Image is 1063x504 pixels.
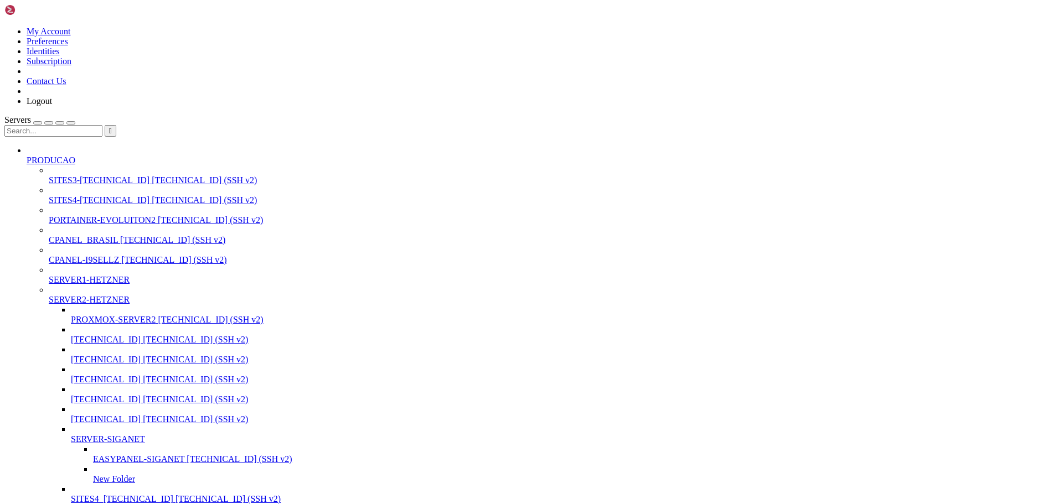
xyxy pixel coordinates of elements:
[4,115,75,124] a: Servers
[93,474,1059,484] a: New Folder
[152,175,257,185] span: [TECHNICAL_ID] (SSH v2)
[27,155,1059,165] a: PRODUCAO
[71,414,1059,424] a: [TECHNICAL_ID] [TECHNICAL_ID] (SSH v2)
[93,454,184,464] span: EASYPANEL-SIGANET
[71,494,173,503] span: SITES4_[TECHNICAL_ID]
[143,375,248,384] span: [TECHNICAL_ID] (SSH v2)
[71,315,1059,325] a: PROXMOX-SERVER2 [TECHNICAL_ID] (SSH v2)
[71,375,1059,385] a: [TECHNICAL_ID] [TECHNICAL_ID] (SSH v2)
[49,215,1059,225] a: PORTAINER-EVOLUITON2 [TECHNICAL_ID] (SSH v2)
[109,127,112,135] span: 
[71,355,1059,365] a: [TECHNICAL_ID] [TECHNICAL_ID] (SSH v2)
[4,4,68,15] img: Shellngn
[27,96,52,106] a: Logout
[49,205,1059,225] li: PORTAINER-EVOLUITON2 [TECHNICAL_ID] (SSH v2)
[49,175,1059,185] a: SITES3-[TECHNICAL_ID] [TECHNICAL_ID] (SSH v2)
[158,315,263,324] span: [TECHNICAL_ID] (SSH v2)
[71,305,1059,325] li: PROXMOX-SERVER2 [TECHNICAL_ID] (SSH v2)
[71,434,1059,444] a: SERVER-SIGANET
[49,195,149,205] span: SITES4-[TECHNICAL_ID]
[49,235,1059,245] a: CPANEL_BRASIL [TECHNICAL_ID] (SSH v2)
[93,474,135,484] span: New Folder
[27,37,68,46] a: Preferences
[49,175,149,185] span: SITES3-[TECHNICAL_ID]
[49,295,130,304] span: SERVER2-HETZNER
[121,255,226,264] span: [TECHNICAL_ID] (SSH v2)
[143,335,248,344] span: [TECHNICAL_ID] (SSH v2)
[143,414,248,424] span: [TECHNICAL_ID] (SSH v2)
[49,255,119,264] span: CPANEL-I9SELLZ
[152,195,257,205] span: [TECHNICAL_ID] (SSH v2)
[71,484,1059,504] li: SITES4_[TECHNICAL_ID] [TECHNICAL_ID] (SSH v2)
[71,494,1059,504] a: SITES4_[TECHNICAL_ID] [TECHNICAL_ID] (SSH v2)
[71,434,145,444] span: SERVER-SIGANET
[120,235,225,245] span: [TECHNICAL_ID] (SSH v2)
[49,165,1059,185] li: SITES3-[TECHNICAL_ID] [TECHNICAL_ID] (SSH v2)
[71,394,141,404] span: [TECHNICAL_ID]
[71,385,1059,404] li: [TECHNICAL_ID] [TECHNICAL_ID] (SSH v2)
[49,265,1059,285] li: SERVER1-HETZNER
[4,125,102,137] input: Search...
[49,235,118,245] span: CPANEL_BRASIL
[49,215,156,225] span: PORTAINER-EVOLUITON2
[49,295,1059,305] a: SERVER2-HETZNER
[49,225,1059,245] li: CPANEL_BRASIL [TECHNICAL_ID] (SSH v2)
[4,115,31,124] span: Servers
[143,394,248,404] span: [TECHNICAL_ID] (SSH v2)
[27,155,75,165] span: PRODUCAO
[93,454,1059,464] a: EASYPANEL-SIGANET [TECHNICAL_ID] (SSH v2)
[27,76,66,86] a: Contact Us
[176,494,281,503] span: [TECHNICAL_ID] (SSH v2)
[93,464,1059,484] li: New Folder
[143,355,248,364] span: [TECHNICAL_ID] (SSH v2)
[49,185,1059,205] li: SITES4-[TECHNICAL_ID] [TECHNICAL_ID] (SSH v2)
[71,424,1059,484] li: SERVER-SIGANET
[49,255,1059,265] a: CPANEL-I9SELLZ [TECHNICAL_ID] (SSH v2)
[71,365,1059,385] li: [TECHNICAL_ID] [TECHNICAL_ID] (SSH v2)
[158,215,263,225] span: [TECHNICAL_ID] (SSH v2)
[27,27,71,36] a: My Account
[71,335,141,344] span: [TECHNICAL_ID]
[27,56,71,66] a: Subscription
[71,335,1059,345] a: [TECHNICAL_ID] [TECHNICAL_ID] (SSH v2)
[71,404,1059,424] li: [TECHNICAL_ID] [TECHNICAL_ID] (SSH v2)
[49,275,1059,285] a: SERVER1-HETZNER
[71,394,1059,404] a: [TECHNICAL_ID] [TECHNICAL_ID] (SSH v2)
[71,315,156,324] span: PROXMOX-SERVER2
[49,275,130,284] span: SERVER1-HETZNER
[27,46,60,56] a: Identities
[187,454,292,464] span: [TECHNICAL_ID] (SSH v2)
[71,414,141,424] span: [TECHNICAL_ID]
[105,125,116,137] button: 
[71,345,1059,365] li: [TECHNICAL_ID] [TECHNICAL_ID] (SSH v2)
[71,375,141,384] span: [TECHNICAL_ID]
[49,245,1059,265] li: CPANEL-I9SELLZ [TECHNICAL_ID] (SSH v2)
[93,444,1059,464] li: EASYPANEL-SIGANET [TECHNICAL_ID] (SSH v2)
[71,355,141,364] span: [TECHNICAL_ID]
[49,195,1059,205] a: SITES4-[TECHNICAL_ID] [TECHNICAL_ID] (SSH v2)
[71,325,1059,345] li: [TECHNICAL_ID] [TECHNICAL_ID] (SSH v2)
